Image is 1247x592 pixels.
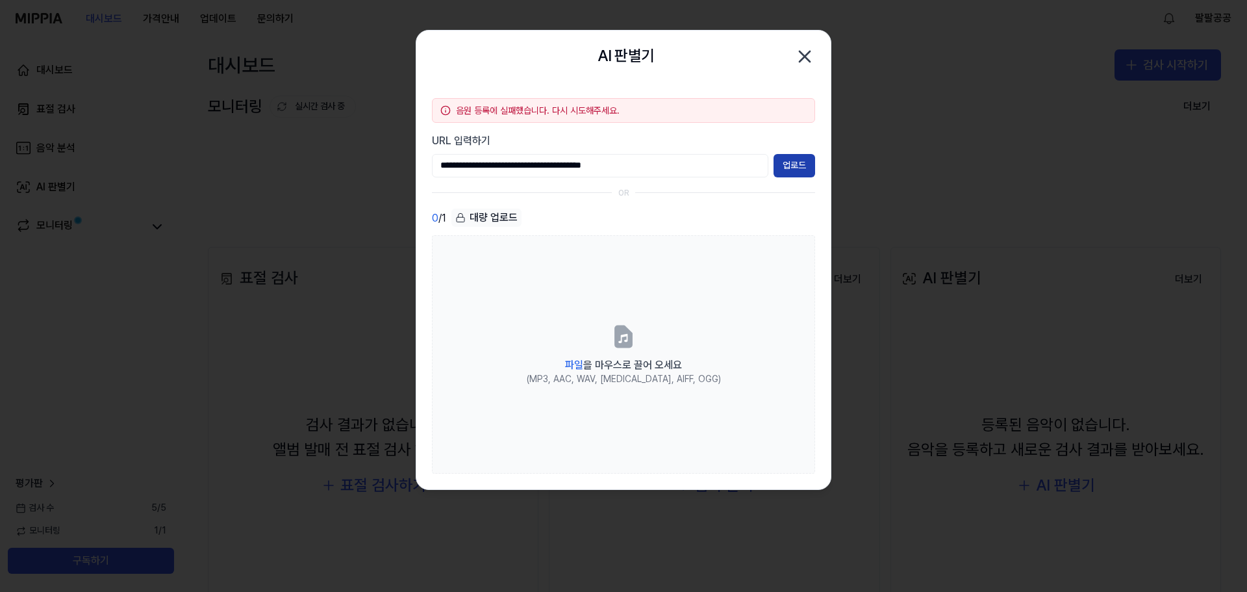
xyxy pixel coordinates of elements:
span: 파일 [565,359,583,371]
span: 0 [432,211,438,226]
h2: AI 판별기 [598,44,654,68]
button: 대량 업로드 [451,209,522,227]
label: URL 입력하기 [432,133,815,149]
div: / 1 [432,209,446,227]
div: 음원 등록에 실패했습니다. 다시 시도해주세요. [456,104,807,117]
div: OR [618,188,629,199]
div: (MP3, AAC, WAV, [MEDICAL_DATA], AIFF, OGG) [527,373,721,386]
button: 업로드 [774,154,815,177]
span: 을 마우스로 끌어 오세요 [565,359,682,371]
